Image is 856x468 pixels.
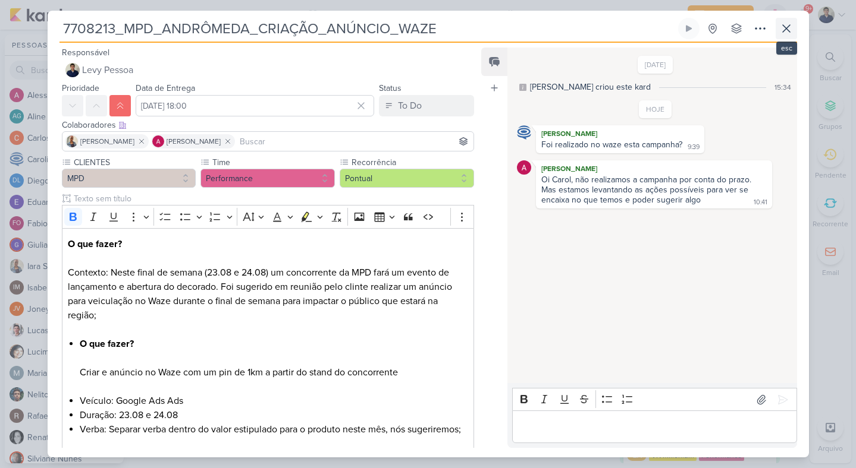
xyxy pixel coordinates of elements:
strong: O que fazer? [68,238,122,250]
input: Kard Sem Título [59,18,676,39]
div: [PERSON_NAME] criou este kard [530,81,651,93]
label: Time [211,156,335,169]
input: Buscar [237,134,472,148]
label: Recorrência [350,156,474,169]
button: MPD [62,169,196,188]
strong: O que fazer? [80,338,134,350]
button: To Do [379,95,474,116]
button: Levy Pessoa [62,59,475,81]
div: To Do [398,99,422,113]
img: Iara Santos [66,135,78,147]
input: Select a date [136,95,375,116]
div: Ligar relógio [684,24,694,33]
label: Data de Entrega [136,83,195,93]
label: CLIENTES [73,156,196,169]
p: Contexto: Neste final de semana (23.08 e 24.08) um concorrente da MPD fará um evento de lançament... [68,237,468,322]
img: Levy Pessoa [65,63,80,77]
img: Caroline Traven De Andrade [517,125,531,140]
div: 10:41 [754,198,767,207]
span: [PERSON_NAME] [80,136,134,147]
span: [PERSON_NAME] [167,136,221,147]
div: Editor editing area: main [512,410,797,443]
div: Oi Carol, não realizamos a campanha por conta do prazo. Mas estamos levantando as ações possíveis... [541,175,754,205]
li: Duração: 23.08 e 24.08 [80,408,468,422]
img: Alessandra Gomes [152,135,164,147]
div: 15:34 [775,82,791,93]
li: Veículo: Google Ads Ads [80,394,468,408]
label: Responsável [62,48,109,58]
img: Alessandra Gomes [517,160,531,175]
input: Texto sem título [71,192,475,205]
span: Levy Pessoa [82,63,133,77]
label: Prioridade [62,83,99,93]
div: [PERSON_NAME] [538,163,769,175]
div: Editor toolbar [512,388,797,411]
li: Verba: Separar verba dentro do valor estipulado para o produto neste mês, nós sugeriremos; [80,422,468,437]
button: Pontual [340,169,474,188]
span: Criar e anúncio no Waze com um pin de 1km a partir do stand do concorrente [80,366,398,378]
label: Status [379,83,402,93]
div: Foi realizado no waze esta campanha? [541,140,682,150]
button: Performance [200,169,335,188]
div: Colaboradores [62,119,475,131]
div: [PERSON_NAME] [538,128,702,140]
div: esc [776,42,797,55]
div: Editor toolbar [62,205,475,228]
div: 9:39 [688,143,700,152]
